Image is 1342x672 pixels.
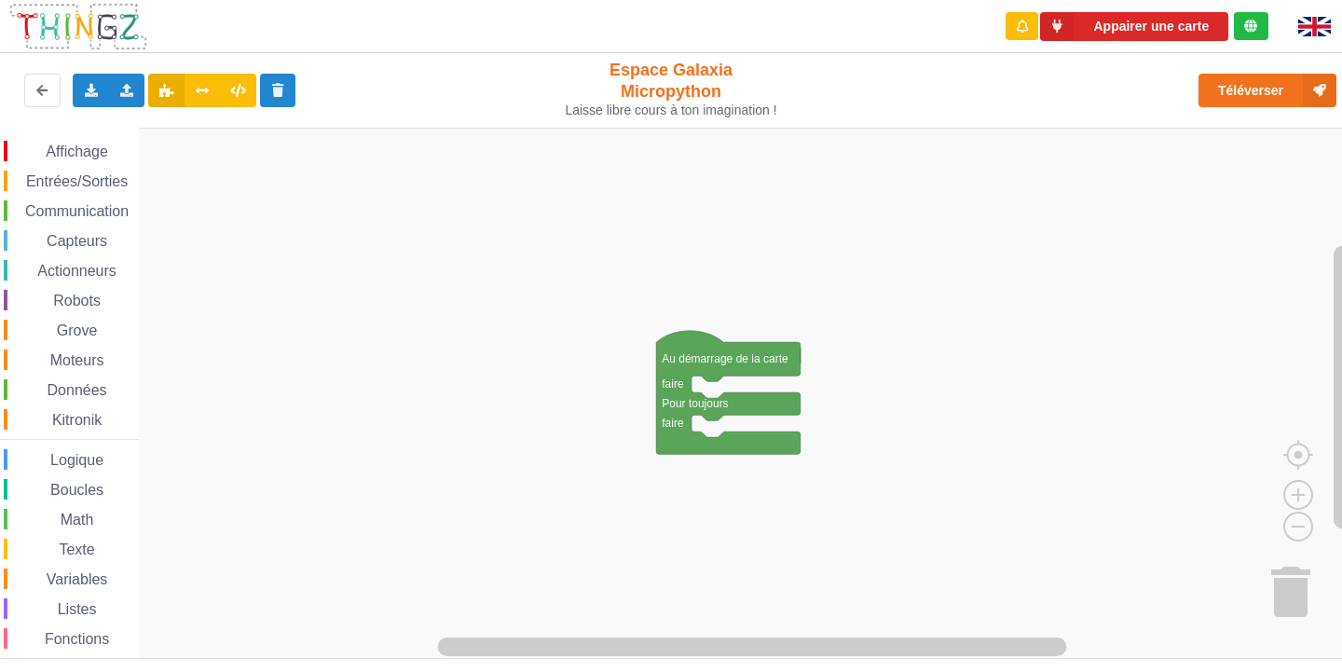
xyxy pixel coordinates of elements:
[1040,12,1228,41] button: Appairer une carte
[1234,12,1268,40] div: Tu es connecté au serveur de création de Thingz
[48,452,106,468] span: Logique
[662,352,788,365] text: Au démarrage de la carte
[43,144,110,159] span: Affichage
[48,482,106,498] span: Boucles
[48,352,107,368] span: Moteurs
[557,60,786,118] div: Espace Galaxia Micropython
[55,601,100,617] span: Listes
[54,322,101,338] span: Grove
[49,412,104,428] span: Kitronik
[662,377,684,391] text: faire
[58,512,97,528] span: Math
[34,263,119,279] span: Actionneurs
[42,631,112,647] span: Fonctions
[44,571,111,587] span: Variables
[23,173,130,189] span: Entrées/Sorties
[45,382,110,398] span: Données
[44,233,110,249] span: Capteurs
[1198,74,1336,107] button: Téléverser
[662,417,684,430] text: faire
[8,2,148,51] img: thingz_logo.png
[1298,17,1331,36] img: gb.png
[50,293,103,309] span: Robots
[662,397,728,410] text: Pour toujours
[22,203,131,219] span: Communication
[56,542,97,557] span: Texte
[557,103,786,118] div: Laisse libre cours à ton imagination !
